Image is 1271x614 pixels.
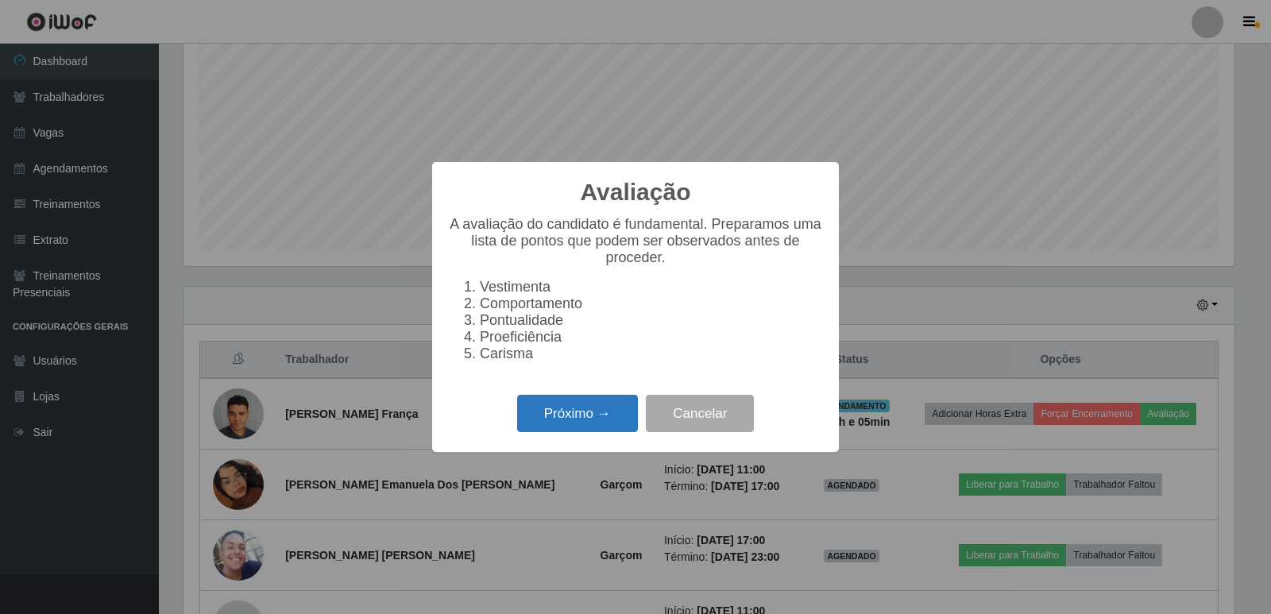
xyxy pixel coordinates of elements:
[448,216,823,266] p: A avaliação do candidato é fundamental. Preparamos uma lista de pontos que podem ser observados a...
[480,295,823,312] li: Comportamento
[480,346,823,362] li: Carisma
[646,395,754,432] button: Cancelar
[480,279,823,295] li: Vestimenta
[480,312,823,329] li: Pontualidade
[480,329,823,346] li: Proeficiência
[517,395,638,432] button: Próximo →
[581,178,691,207] h2: Avaliação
